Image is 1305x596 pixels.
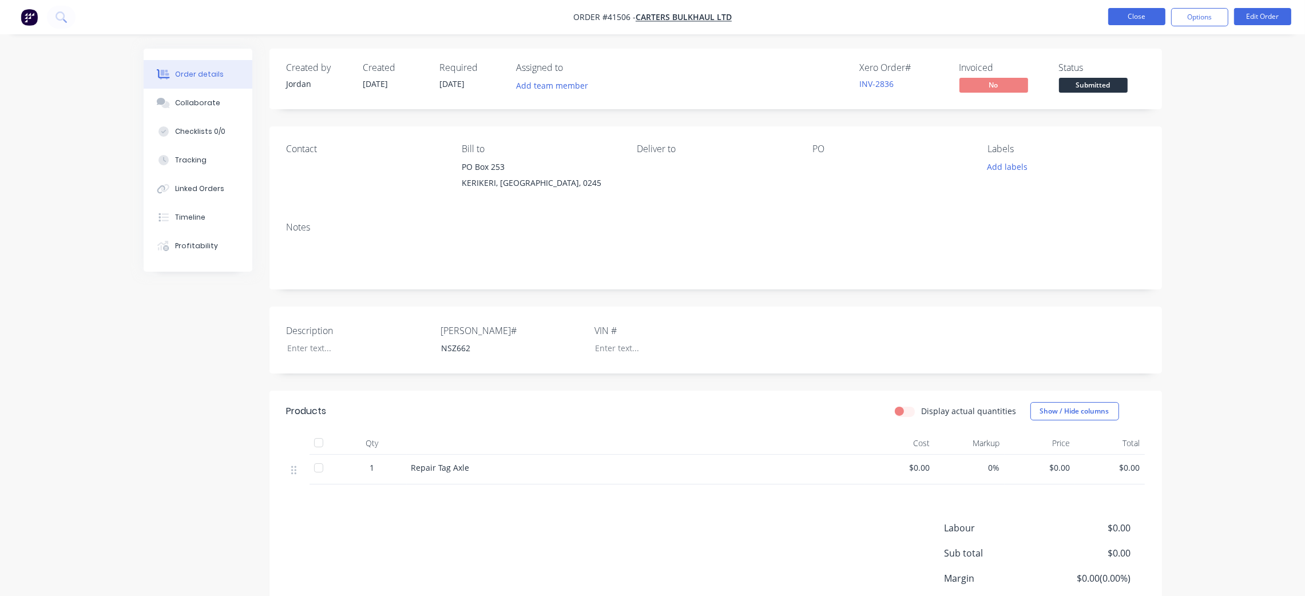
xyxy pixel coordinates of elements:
[363,78,388,89] span: [DATE]
[959,78,1028,92] span: No
[1059,78,1128,95] button: Submitted
[462,175,618,191] div: KERIKERI, [GEOGRAPHIC_DATA], 0245
[1030,402,1119,420] button: Show / Hide columns
[287,222,1145,233] div: Notes
[517,62,631,73] div: Assigned to
[1046,521,1131,535] span: $0.00
[338,432,407,455] div: Qty
[959,62,1045,73] div: Invoiced
[144,232,252,260] button: Profitability
[175,126,225,137] div: Checklists 0/0
[945,571,1046,585] span: Margin
[1046,546,1131,560] span: $0.00
[462,144,618,154] div: Bill to
[945,521,1046,535] span: Labour
[864,432,935,455] div: Cost
[945,546,1046,560] span: Sub total
[432,340,575,356] div: NSZ662
[144,60,252,89] button: Order details
[594,324,737,337] label: VIN #
[517,78,594,93] button: Add team member
[21,9,38,26] img: Factory
[175,241,218,251] div: Profitability
[637,144,794,154] div: Deliver to
[1171,8,1228,26] button: Options
[1108,8,1165,25] button: Close
[144,117,252,146] button: Checklists 0/0
[363,62,426,73] div: Created
[175,184,224,194] div: Linked Orders
[144,174,252,203] button: Linked Orders
[175,212,205,222] div: Timeline
[939,462,1000,474] span: 0%
[144,146,252,174] button: Tracking
[981,159,1034,174] button: Add labels
[812,144,969,154] div: PO
[144,89,252,117] button: Collaborate
[441,324,584,337] label: [PERSON_NAME]#
[411,462,470,473] span: Repair Tag Axle
[636,12,732,23] a: Carters Bulkhaul Ltd
[287,324,430,337] label: Description
[440,78,465,89] span: [DATE]
[1009,462,1070,474] span: $0.00
[1234,8,1291,25] button: Edit Order
[462,159,618,196] div: PO Box 253KERIKERI, [GEOGRAPHIC_DATA], 0245
[462,159,618,175] div: PO Box 253
[934,432,1005,455] div: Markup
[175,98,220,108] div: Collaborate
[869,462,930,474] span: $0.00
[287,78,350,90] div: Jordan
[175,155,207,165] div: Tracking
[573,12,636,23] span: Order #41506 -
[860,62,946,73] div: Xero Order #
[1074,432,1145,455] div: Total
[1005,432,1075,455] div: Price
[1079,462,1140,474] span: $0.00
[287,62,350,73] div: Created by
[1046,571,1131,585] span: $0.00 ( 0.00 %)
[510,78,594,93] button: Add team member
[287,144,443,154] div: Contact
[987,144,1144,154] div: Labels
[1059,78,1128,92] span: Submitted
[1059,62,1145,73] div: Status
[144,203,252,232] button: Timeline
[440,62,503,73] div: Required
[860,78,894,89] a: INV-2836
[287,404,327,418] div: Products
[370,462,375,474] span: 1
[922,405,1017,417] label: Display actual quantities
[175,69,224,80] div: Order details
